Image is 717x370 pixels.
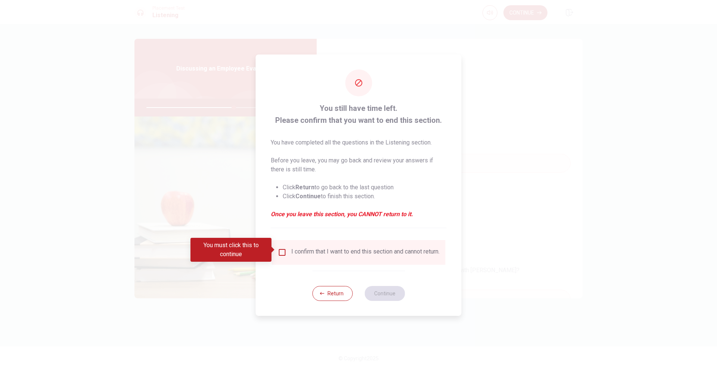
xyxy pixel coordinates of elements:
li: Click to go back to the last question [283,183,447,192]
em: Once you leave this section, you CANNOT return to it. [271,210,447,219]
button: Continue [364,286,405,301]
button: Return [312,286,353,301]
p: Before you leave, you may go back and review your answers if there is still time. [271,156,447,174]
span: You still have time left. Please confirm that you want to end this section. [271,102,447,126]
span: You must click this to continue [278,248,287,257]
strong: Continue [295,193,321,200]
div: You must click this to continue [190,238,271,262]
div: I confirm that I want to end this section and cannot return. [291,248,440,257]
p: You have completed all the questions in the Listening section. [271,138,447,147]
strong: Return [295,184,314,191]
li: Click to finish this section. [283,192,447,201]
